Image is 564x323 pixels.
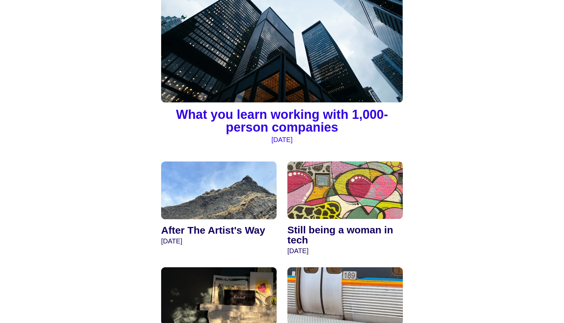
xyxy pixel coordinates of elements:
h4: Still being a woman in tech [287,225,403,245]
a: After The Artist's Way [DATE] [161,161,277,247]
time: [DATE] [161,237,182,245]
time: [DATE] [272,136,293,143]
a: Still being a woman in tech [DATE] [287,161,403,257]
h4: After The Artist's Way [161,225,277,235]
h4: What you learn working with 1,000-person companies [161,108,403,134]
time: [DATE] [287,247,309,255]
